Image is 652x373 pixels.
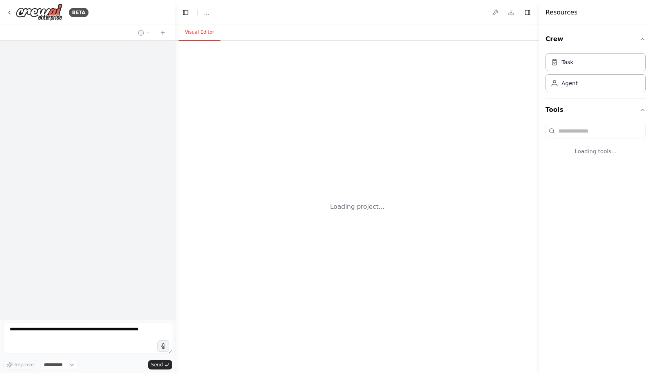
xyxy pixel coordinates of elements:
div: BETA [69,8,88,17]
button: Switch to previous chat [135,28,154,38]
button: Visual Editor [179,24,220,41]
button: Send [148,360,172,369]
button: Improve [3,360,37,370]
button: Hide left sidebar [180,7,191,18]
div: Crew [545,50,646,99]
img: Logo [16,4,63,21]
div: Task [562,58,573,66]
div: Loading project... [330,202,385,212]
button: Tools [545,99,646,121]
button: Start a new chat [157,28,169,38]
span: ... [204,9,209,16]
div: Agent [562,79,578,87]
button: Click to speak your automation idea [157,340,169,352]
span: Send [151,362,163,368]
nav: breadcrumb [204,9,209,16]
h4: Resources [545,8,578,17]
button: Crew [545,28,646,50]
button: Hide right sidebar [522,7,533,18]
span: Improve [14,362,34,368]
div: Loading tools... [545,141,646,161]
div: Tools [545,121,646,168]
